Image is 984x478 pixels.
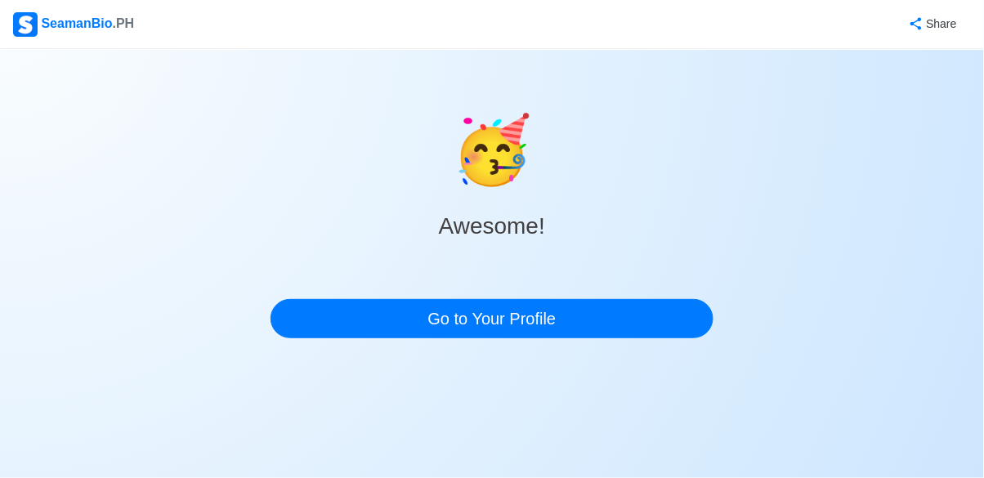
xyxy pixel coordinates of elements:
[271,299,713,338] a: Go to Your Profile
[451,101,533,199] span: celebrate
[13,12,38,37] img: Logo
[892,8,971,40] button: Share
[439,212,545,240] h3: Awesome!
[13,12,134,37] div: SeamanBio
[113,16,135,30] span: .PH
